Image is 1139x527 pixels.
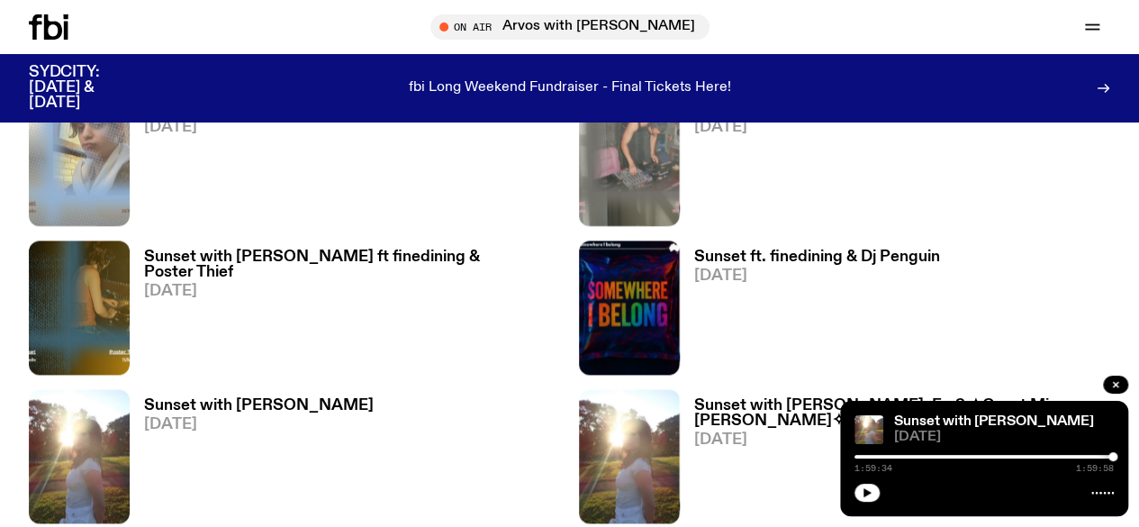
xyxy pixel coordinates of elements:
h3: Sunset ft. finedining & Dj Penguin [694,250,940,265]
span: [DATE] [694,432,1111,448]
a: Sunset with [PERSON_NAME] [894,414,1094,429]
a: Sunset ft. finedining & Dj Penguin[DATE] [680,250,940,375]
span: 1:59:34 [854,464,892,473]
span: [DATE] [694,268,940,284]
span: 1:59:58 [1076,464,1114,473]
span: [DATE] [144,417,374,432]
span: [DATE] [694,120,1082,135]
a: Sunset with [PERSON_NAME]: Ep 3 ✧Guest Mix - [PERSON_NAME]✧[DATE] [680,398,1111,523]
h3: Sunset with [PERSON_NAME]: Ep 3 ✧Guest Mix - [PERSON_NAME]✧ [694,398,1111,429]
span: [DATE] [144,284,561,299]
a: Sunset with [PERSON_NAME][DATE] [130,398,374,523]
a: Sunset with [PERSON_NAME] ft finedining & Poster Thief[DATE] [130,250,561,375]
a: Sunset with [PERSON_NAME] ft. finedining & Izzy G[DATE] [680,100,1082,225]
p: fbi Long Weekend Fundraiser - Final Tickets Here! [409,80,731,96]
h3: SYDCITY: [DATE] & [DATE] [29,65,144,111]
span: [DATE] [144,120,524,135]
span: [DATE] [894,431,1114,444]
button: On AirArvos with [PERSON_NAME] [430,14,710,40]
a: Sunset With [PERSON_NAME] Ft. finedining & Niki[DATE] [130,100,524,225]
h3: Sunset with [PERSON_NAME] ft finedining & Poster Thief [144,250,561,280]
h3: Sunset with [PERSON_NAME] [144,398,374,413]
